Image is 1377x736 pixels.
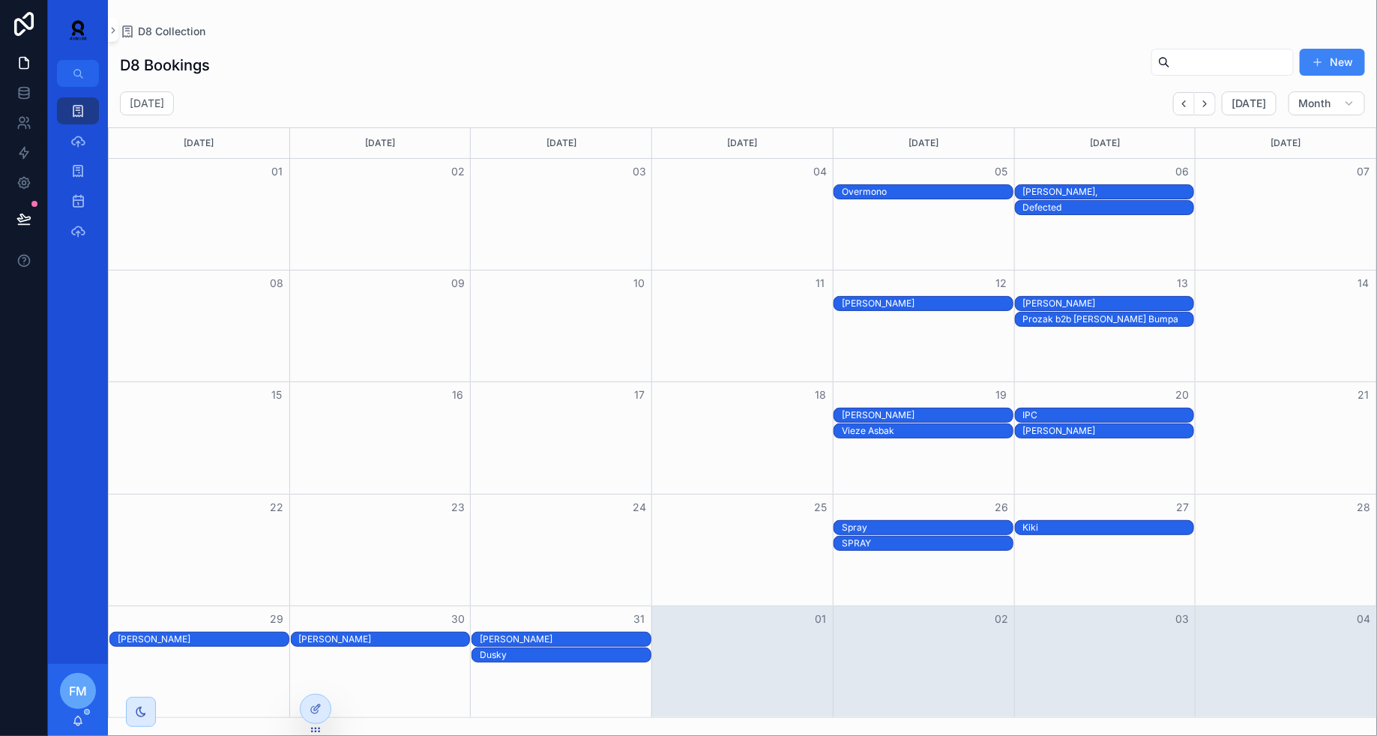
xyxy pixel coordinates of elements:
[120,24,205,39] a: D8 Collection
[480,633,651,645] div: [PERSON_NAME]
[130,96,164,111] h2: [DATE]
[992,163,1010,181] button: 05
[1023,313,1194,325] div: Prozak b2b [PERSON_NAME] Bumpa
[1023,425,1194,437] div: [PERSON_NAME]
[811,610,829,628] button: 01
[842,185,1013,199] div: Overmono
[836,128,1012,158] div: [DATE]
[1355,610,1373,628] button: 04
[1298,97,1331,110] span: Month
[1289,91,1365,115] button: Month
[60,18,96,42] img: App logo
[1355,386,1373,404] button: 21
[1173,610,1191,628] button: 03
[1195,92,1216,115] button: Next
[120,55,210,76] h1: D8 Bookings
[1023,313,1194,326] div: Prozak b2b Silva Bumpa
[654,128,831,158] div: [DATE]
[630,498,648,516] button: 24
[480,648,651,662] div: Dusky
[630,386,648,404] button: 17
[1023,522,1194,534] div: Kiki
[449,386,467,404] button: 16
[480,633,651,646] div: Marc Blair
[842,424,1013,438] div: Vieze Asbak
[1300,49,1365,76] button: New
[108,127,1377,718] div: Month View
[630,163,648,181] button: 03
[842,186,1013,198] div: Overmono
[299,633,470,645] div: [PERSON_NAME]
[1023,185,1194,199] div: Manda Moor,
[1023,201,1194,214] div: Defected
[1017,128,1193,158] div: [DATE]
[449,163,467,181] button: 02
[811,498,829,516] button: 25
[69,682,87,700] span: FM
[1173,92,1195,115] button: Back
[992,498,1010,516] button: 26
[138,24,205,39] span: D8 Collection
[1173,498,1191,516] button: 27
[1173,386,1191,404] button: 20
[1173,274,1191,292] button: 13
[842,537,1013,549] div: SPRAY
[268,610,286,628] button: 29
[842,537,1013,550] div: SPRAY
[1355,163,1373,181] button: 07
[299,633,470,646] div: Kerri Chandler
[1355,274,1373,292] button: 14
[842,425,1013,437] div: Vieze Asbak
[811,386,829,404] button: 18
[842,297,1013,310] div: Debroa de Luca
[111,128,287,158] div: [DATE]
[268,498,286,516] button: 22
[1232,97,1267,110] span: [DATE]
[842,522,1013,534] div: Spray
[268,163,286,181] button: 01
[292,128,468,158] div: [DATE]
[480,649,651,661] div: Dusky
[118,633,289,646] div: Jeff Mills
[1355,498,1373,516] button: 28
[992,274,1010,292] button: 12
[842,521,1013,534] div: Spray
[992,386,1010,404] button: 19
[118,633,289,645] div: [PERSON_NAME]
[48,87,108,264] div: scrollable content
[842,298,1013,310] div: [PERSON_NAME]
[1023,202,1194,214] div: Defected
[842,409,1013,421] div: [PERSON_NAME]
[1198,128,1374,158] div: [DATE]
[1023,408,1194,422] div: IPC
[1222,91,1277,115] button: [DATE]
[1173,163,1191,181] button: 06
[1023,186,1194,198] div: [PERSON_NAME],
[473,128,649,158] div: [DATE]
[630,274,648,292] button: 10
[811,163,829,181] button: 04
[630,610,648,628] button: 31
[811,274,829,292] button: 11
[449,610,467,628] button: 30
[1023,424,1194,438] div: Dave Clarke
[1023,297,1194,310] div: Ben Hemsley
[449,498,467,516] button: 23
[1023,409,1194,421] div: IPC
[1023,521,1194,534] div: Kiki
[268,386,286,404] button: 15
[449,274,467,292] button: 09
[992,610,1010,628] button: 02
[268,274,286,292] button: 08
[1023,298,1194,310] div: [PERSON_NAME]
[842,408,1013,422] div: Luuk Van Dijk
